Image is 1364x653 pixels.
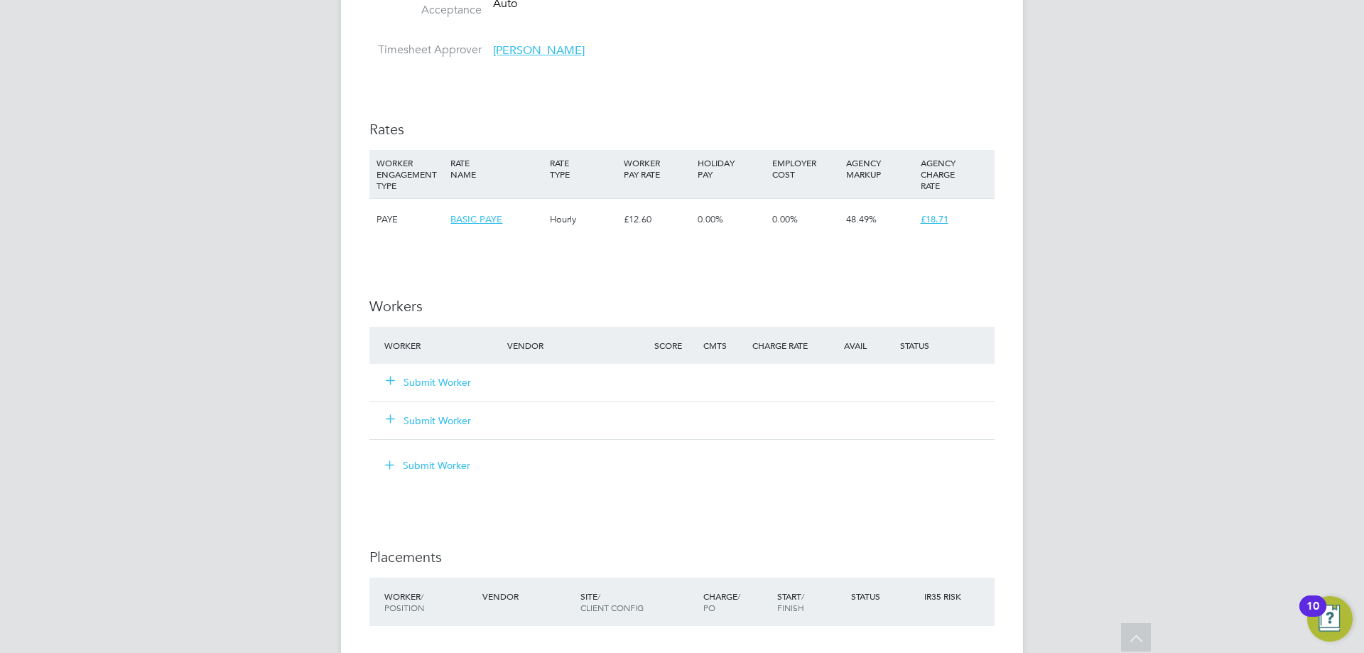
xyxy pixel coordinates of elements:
[846,213,877,225] span: 48.49%
[651,333,700,358] div: Score
[921,213,948,225] span: £18.71
[698,213,723,225] span: 0.00%
[769,150,843,187] div: EMPLOYER COST
[620,199,694,240] div: £12.60
[577,583,700,620] div: Site
[700,583,774,620] div: Charge
[897,333,995,358] div: Status
[369,120,995,139] h3: Rates
[823,333,897,358] div: Avail
[772,213,798,225] span: 0.00%
[369,297,995,315] h3: Workers
[375,454,482,477] button: Submit Worker
[546,150,620,187] div: RATE TYPE
[917,150,991,198] div: AGENCY CHARGE RATE
[777,590,804,613] span: / Finish
[848,583,921,609] div: Status
[700,333,749,358] div: Cmts
[386,375,472,389] button: Submit Worker
[381,583,479,620] div: Worker
[369,548,995,566] h3: Placements
[447,150,546,187] div: RATE NAME
[479,583,577,609] div: Vendor
[580,590,644,613] span: / Client Config
[774,583,848,620] div: Start
[386,414,472,428] button: Submit Worker
[450,213,502,225] span: BASIC PAYE
[843,150,916,187] div: AGENCY MARKUP
[694,150,768,187] div: HOLIDAY PAY
[1307,596,1353,642] button: Open Resource Center, 10 new notifications
[504,333,651,358] div: Vendor
[493,43,585,58] span: [PERSON_NAME]
[384,590,424,613] span: / Position
[546,199,620,240] div: Hourly
[373,150,447,198] div: WORKER ENGAGEMENT TYPE
[620,150,694,187] div: WORKER PAY RATE
[703,590,740,613] span: / PO
[921,583,970,609] div: IR35 Risk
[1306,606,1319,625] div: 10
[381,333,504,358] div: Worker
[373,199,447,240] div: PAYE
[749,333,823,358] div: Charge Rate
[369,43,482,58] label: Timesheet Approver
